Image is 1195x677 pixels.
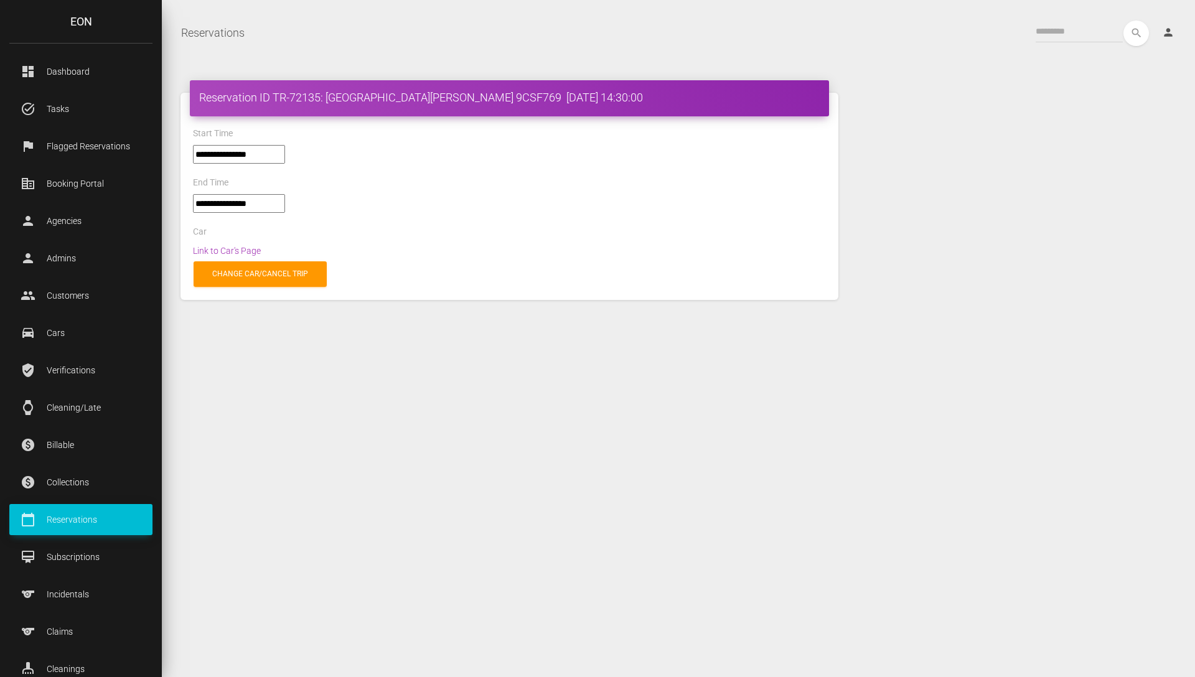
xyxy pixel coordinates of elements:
a: dashboard Dashboard [9,56,152,87]
a: person Agencies [9,205,152,236]
a: paid Collections [9,467,152,498]
a: Link to Car's Page [193,246,261,256]
p: Incidentals [19,585,143,604]
a: watch Cleaning/Late [9,392,152,423]
h4: Reservation ID TR-72135: [GEOGRAPHIC_DATA][PERSON_NAME] 9CSF769 [DATE] 14:30:00 [199,90,820,105]
p: Collections [19,473,143,492]
p: Tasks [19,100,143,118]
p: Flagged Reservations [19,137,143,156]
p: Billable [19,436,143,454]
p: Booking Portal [19,174,143,193]
a: verified_user Verifications [9,355,152,386]
p: Subscriptions [19,548,143,566]
p: Claims [19,622,143,641]
a: drive_eta Cars [9,317,152,348]
a: sports Claims [9,616,152,647]
a: calendar_today Reservations [9,504,152,535]
label: Start Time [193,128,233,140]
p: Agencies [19,212,143,230]
p: Verifications [19,361,143,380]
a: card_membership Subscriptions [9,541,152,572]
label: Car [193,226,207,238]
a: corporate_fare Booking Portal [9,168,152,199]
a: Change car/cancel trip [194,261,327,287]
a: person Admins [9,243,152,274]
button: search [1123,21,1149,46]
p: Dashboard [19,62,143,81]
a: sports Incidentals [9,579,152,610]
i: person [1162,26,1174,39]
a: person [1153,21,1186,45]
a: people Customers [9,280,152,311]
a: task_alt Tasks [9,93,152,124]
a: paid Billable [9,429,152,460]
p: Cleaning/Late [19,398,143,417]
p: Reservations [19,510,143,529]
p: Cars [19,324,143,342]
label: End Time [193,177,228,189]
a: Reservations [181,17,245,49]
a: flag Flagged Reservations [9,131,152,162]
p: Admins [19,249,143,268]
p: Customers [19,286,143,305]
